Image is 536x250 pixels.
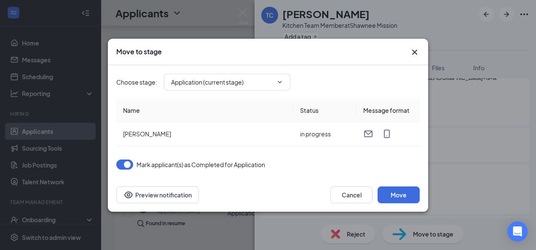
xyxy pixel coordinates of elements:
td: in progress [293,122,356,146]
span: Choose stage : [116,77,157,87]
th: Status [293,99,356,122]
button: Preview notificationEye [116,186,199,203]
div: Open Intercom Messenger [507,221,528,242]
svg: Email [363,129,373,139]
th: Name [116,99,293,122]
th: Message format [356,99,420,122]
svg: Cross [410,47,420,57]
button: Cancel [330,186,373,203]
button: Move [378,186,420,203]
span: [PERSON_NAME] [123,130,171,138]
svg: ChevronDown [276,79,283,85]
svg: Eye [123,190,134,200]
h3: Move to stage [116,47,162,56]
span: Mark applicant(s) as Completed for Application [137,160,265,170]
svg: MobileSms [382,129,392,139]
button: Close [410,47,420,57]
